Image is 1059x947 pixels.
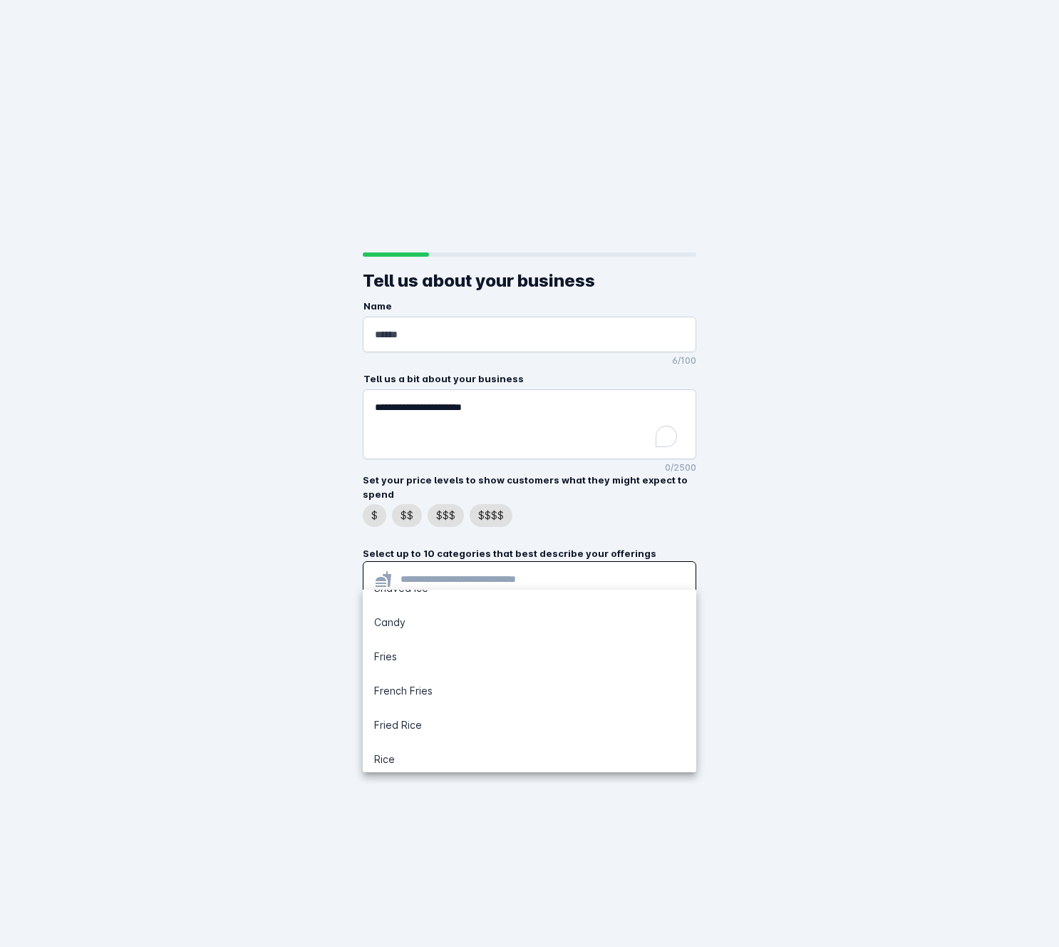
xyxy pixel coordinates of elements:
[371,507,378,524] span: $
[374,717,422,734] div: Fried Rice
[375,399,689,450] textarea: To enrich screen reader interactions, please activate Accessibility in Grammarly extension settings
[672,352,696,367] mat-hint: 6/100
[478,507,504,524] span: $$$$
[436,507,455,524] span: $$$
[374,682,433,700] div: French Fries
[401,507,413,524] span: $$
[363,268,697,294] div: Tell us about your business
[363,300,392,312] mat-label: Name
[363,547,697,561] div: Select up to 10 categories that best describe your offerings
[363,501,697,530] mat-chip-listbox: Enter price ranges
[374,751,395,768] div: Rice
[665,459,696,473] mat-hint: 0/2500
[374,614,405,631] div: Candy
[363,473,697,501] div: Set your price levels to show customers what they might expect to spend
[363,373,524,384] mat-label: Tell us a bit about your business
[374,648,397,665] div: Fries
